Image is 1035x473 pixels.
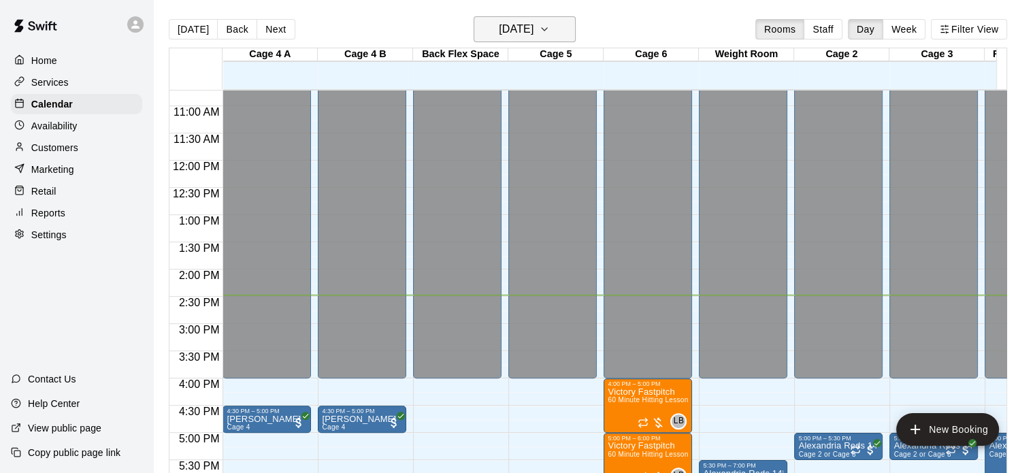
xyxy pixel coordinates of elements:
div: Weight Room [699,48,794,61]
span: 1:00 PM [176,215,223,227]
span: Cage 4 [322,423,345,431]
span: 4:30 PM [176,406,223,417]
span: Recurring event [638,417,648,428]
p: Contact Us [28,372,76,386]
div: 4:30 PM – 5:00 PM [322,408,402,414]
div: 4:00 PM – 5:00 PM: 60 Minute Hitting Lesson (1:1) [604,378,692,433]
button: [DATE] [169,19,218,39]
span: LB [674,414,684,428]
span: All customers have paid [864,443,877,457]
div: Cage 5 [508,48,604,61]
p: Reports [31,206,65,220]
p: Availability [31,119,78,133]
button: Back [217,19,257,39]
div: 4:30 PM – 5:00 PM: Trenton Allen [318,406,406,433]
span: 5:30 PM [176,460,223,472]
p: Settings [31,228,67,242]
div: 5:00 PM – 5:30 PM: Alexandria Reds 14U Teams [889,433,978,460]
span: Cage 4 [227,423,250,431]
span: Cage 2 or Cage 3 [893,451,951,458]
a: Services [11,72,142,93]
a: Calendar [11,94,142,114]
h6: [DATE] [499,20,533,39]
a: Customers [11,137,142,158]
span: 2:30 PM [176,297,223,308]
button: Day [848,19,883,39]
button: Filter View [931,19,1007,39]
div: 4:00 PM – 5:00 PM [608,380,688,387]
span: All customers have paid [387,416,401,429]
button: Week [883,19,925,39]
span: Cage 2 or Cage 3 [798,451,855,458]
a: Home [11,50,142,71]
div: 5:30 PM – 7:00 PM [703,462,783,469]
span: 60 Minute Hitting Lesson (1:1) [608,396,705,404]
div: Cage 3 [889,48,985,61]
span: 12:30 PM [169,188,223,199]
p: Services [31,76,69,89]
div: Cage 4 A [223,48,318,61]
a: Marketing [11,159,142,180]
span: 11:00 AM [170,106,223,118]
a: Settings [11,225,142,245]
p: Calendar [31,97,73,111]
span: Recurring event [850,444,861,455]
span: 1:30 PM [176,242,223,254]
a: Reports [11,203,142,223]
p: Customers [31,141,78,154]
span: 4:00 PM [176,378,223,390]
div: 4:30 PM – 5:00 PM [227,408,307,414]
div: 5:00 PM – 6:00 PM [608,435,688,442]
p: Marketing [31,163,74,176]
span: 3:00 PM [176,324,223,336]
div: Cage 6 [604,48,699,61]
span: 5:00 PM [176,433,223,444]
button: Staff [804,19,842,39]
div: Cage 4 B [318,48,413,61]
span: 2:00 PM [176,270,223,281]
div: Back Flex Space [413,48,508,61]
span: 60 Minute Hitting Lesson (1:1) [608,451,705,458]
span: Cage 1 [989,451,1012,458]
div: 5:00 PM – 5:30 PM: Alexandria Reds 14U Teams [794,433,883,460]
button: add [896,413,999,446]
p: View public page [28,421,101,435]
a: Retail [11,181,142,201]
span: 11:30 AM [170,133,223,145]
div: 4:30 PM – 5:00 PM: Trenton Allen [223,406,311,433]
p: Help Center [28,397,80,410]
button: [DATE] [474,16,576,42]
span: Recurring event [945,444,956,455]
span: Layla Burczak [676,413,687,429]
button: Rooms [755,19,804,39]
div: Layla Burczak [670,413,687,429]
span: 3:30 PM [176,351,223,363]
span: 12:00 PM [169,161,223,172]
p: Copy public page link [28,446,120,459]
span: All customers have paid [292,416,306,429]
span: All customers have paid [959,443,972,457]
p: Home [31,54,57,67]
a: Availability [11,116,142,136]
div: Cage 2 [794,48,889,61]
p: Retail [31,184,56,198]
button: Next [257,19,295,39]
div: 5:00 PM – 5:30 PM [798,435,878,442]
